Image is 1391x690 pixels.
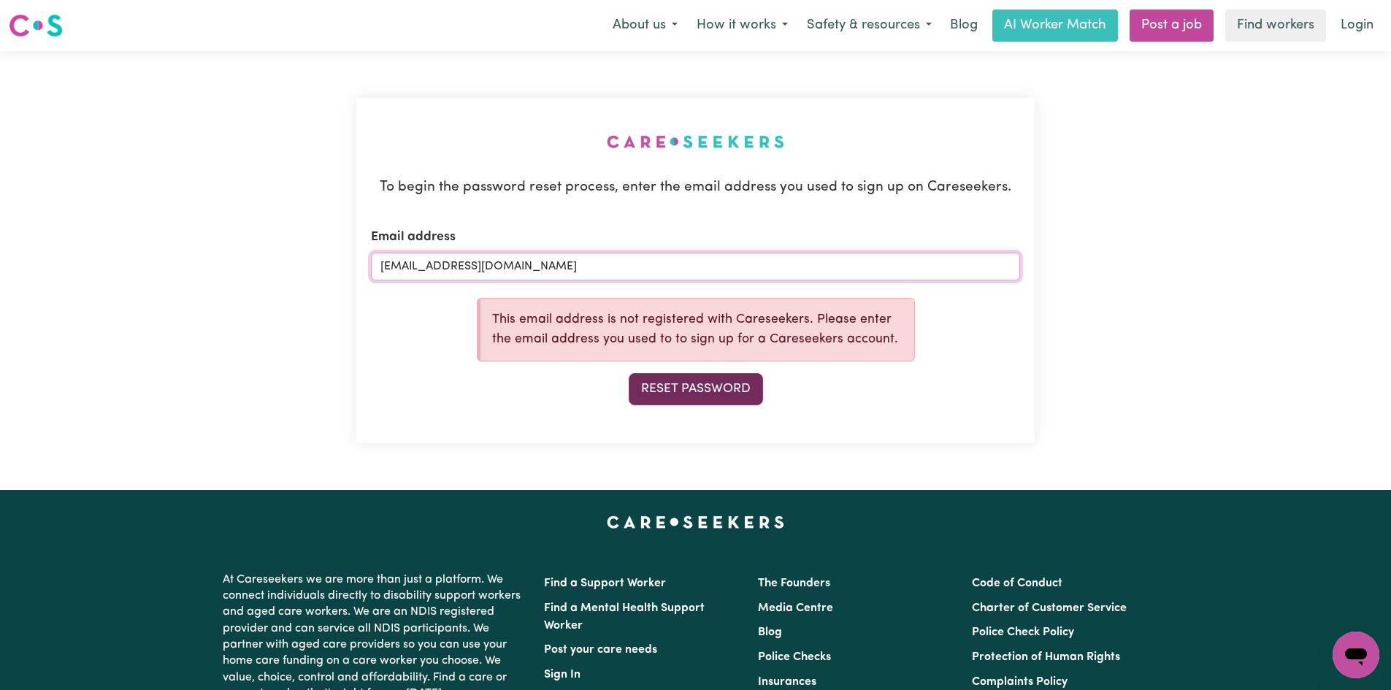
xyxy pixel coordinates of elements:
[972,676,1068,688] a: Complaints Policy
[687,10,797,41] button: How it works
[797,10,941,41] button: Safety & resources
[371,177,1020,199] p: To begin the password reset process, enter the email address you used to sign up on Careseekers.
[9,9,63,42] a: Careseekers logo
[972,602,1127,614] a: Charter of Customer Service
[544,602,705,632] a: Find a Mental Health Support Worker
[1333,632,1379,678] iframe: Button to launch messaging window
[972,626,1074,638] a: Police Check Policy
[607,516,784,528] a: Careseekers home page
[9,12,63,39] img: Careseekers logo
[992,9,1118,42] a: AI Worker Match
[629,373,763,405] button: Reset Password
[1332,9,1382,42] a: Login
[1225,9,1326,42] a: Find workers
[544,644,657,656] a: Post your care needs
[544,669,580,681] a: Sign In
[758,602,833,614] a: Media Centre
[371,228,456,247] label: Email address
[758,651,831,663] a: Police Checks
[544,578,666,589] a: Find a Support Worker
[758,626,782,638] a: Blog
[371,253,1020,280] input: e.g. hannah.d90@gmail.com
[758,676,816,688] a: Insurances
[1130,9,1214,42] a: Post a job
[941,9,986,42] a: Blog
[758,578,830,589] a: The Founders
[972,651,1120,663] a: Protection of Human Rights
[972,578,1062,589] a: Code of Conduct
[492,310,903,349] p: This email address is not registered with Careseekers. Please enter the email address you used to...
[603,10,687,41] button: About us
